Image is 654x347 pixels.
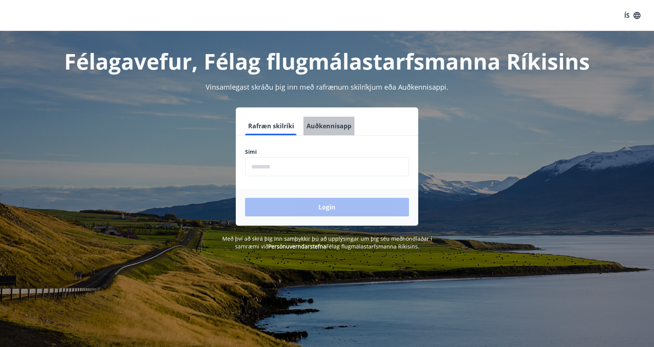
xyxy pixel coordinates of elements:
[268,243,326,250] a: Persónuverndarstefna
[245,148,409,156] label: Sími
[303,117,354,135] button: Auðkennisapp
[206,82,448,92] span: Vinsamlegast skráðu þig inn með rafrænum skilríkjum eða Auðkennisappi.
[222,235,432,250] span: Með því að skrá þig inn samþykkir þú að upplýsingar um þig séu meðhöndlaðar í samræmi við Félag f...
[58,46,596,76] h1: Félagavefur, Félag flugmálastarfsmanna Ríkisins
[620,9,645,22] button: ÍS
[245,117,297,135] button: Rafræn skilríki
